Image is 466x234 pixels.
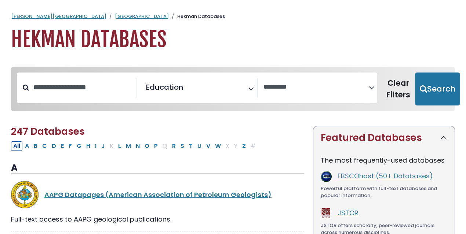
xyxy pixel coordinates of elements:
[143,82,183,93] li: Education
[11,67,455,111] nav: Search filters
[11,214,304,224] div: Full-text access to AAPG geological publications.
[116,141,123,151] button: Filter Results L
[321,185,447,199] div: Powerful platform with full-text databases and popular information.
[142,141,152,151] button: Filter Results O
[146,82,183,93] span: Education
[66,141,74,151] button: Filter Results F
[11,13,106,20] a: [PERSON_NAME][GEOGRAPHIC_DATA]
[185,86,190,93] textarea: Search
[124,141,133,151] button: Filter Results M
[415,73,460,105] button: Submit for Search Results
[11,141,259,150] div: Alpha-list to filter by first letter of database name
[29,81,136,93] input: Search database by title or keyword
[213,141,223,151] button: Filter Results W
[23,141,31,151] button: Filter Results A
[32,141,40,151] button: Filter Results B
[178,141,186,151] button: Filter Results S
[338,208,358,218] a: JSTOR
[11,13,455,20] nav: breadcrumb
[263,83,369,91] textarea: Search
[134,141,142,151] button: Filter Results N
[99,141,107,151] button: Filter Results J
[170,141,178,151] button: Filter Results R
[93,141,99,151] button: Filter Results I
[11,163,304,174] h3: A
[84,141,92,151] button: Filter Results H
[204,141,212,151] button: Filter Results V
[240,141,248,151] button: Filter Results Z
[382,73,415,105] button: Clear Filters
[11,125,85,138] span: 247 Databases
[321,155,447,165] p: The most frequently-used databases
[44,190,272,199] a: AAPG Datapages (American Association of Petroleum Geologists)
[115,13,169,20] a: [GEOGRAPHIC_DATA]
[11,141,22,151] button: All
[50,141,58,151] button: Filter Results D
[169,13,225,20] li: Hekman Databases
[187,141,195,151] button: Filter Results T
[313,126,455,149] button: Featured Databases
[152,141,160,151] button: Filter Results P
[11,27,455,52] h1: Hekman Databases
[195,141,204,151] button: Filter Results U
[59,141,66,151] button: Filter Results E
[74,141,84,151] button: Filter Results G
[40,141,49,151] button: Filter Results C
[338,171,433,181] a: EBSCOhost (50+ Databases)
